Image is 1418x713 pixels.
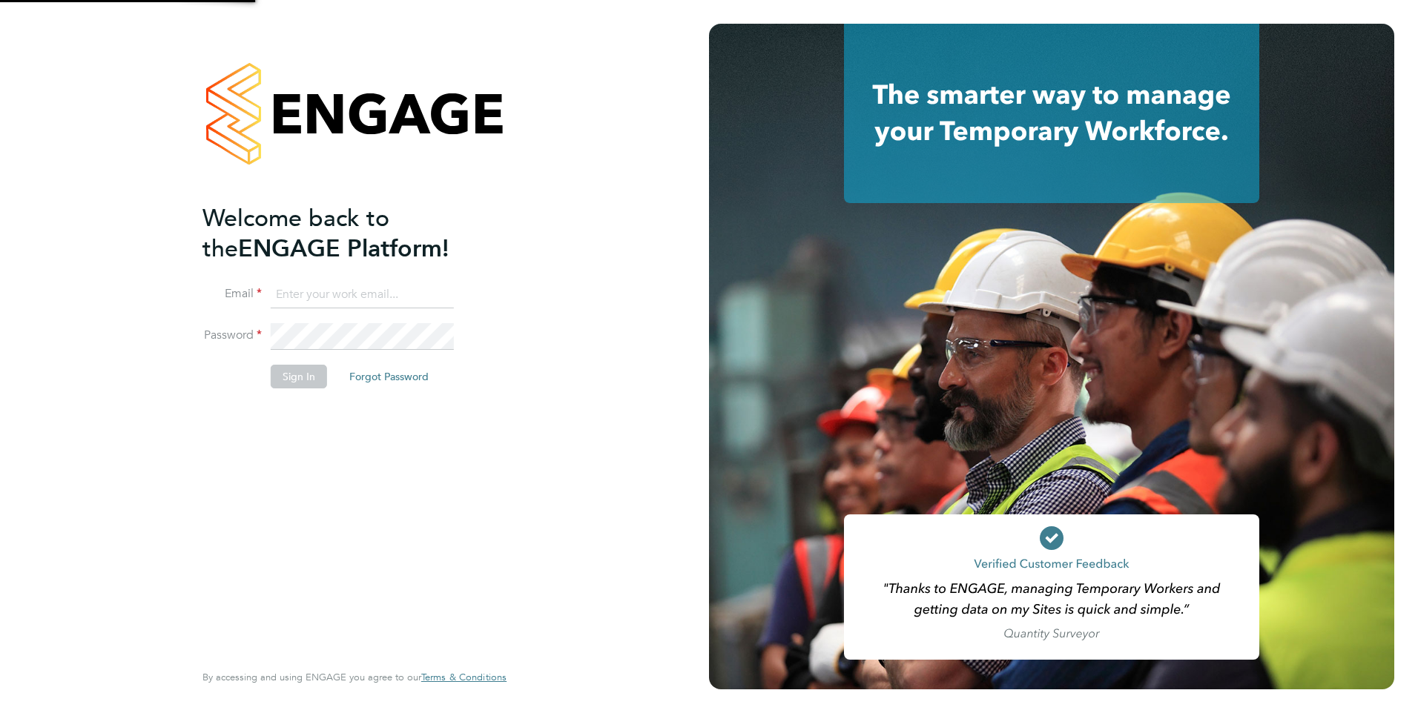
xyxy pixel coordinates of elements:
button: Sign In [271,365,327,388]
a: Terms & Conditions [421,671,507,683]
label: Email [202,286,262,302]
input: Enter your work email... [271,282,454,308]
button: Forgot Password [337,365,441,388]
span: Terms & Conditions [421,671,507,683]
span: Welcome back to the [202,204,389,263]
span: By accessing and using ENGAGE you agree to our [202,671,507,683]
label: Password [202,328,262,343]
h2: ENGAGE Platform! [202,203,492,264]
